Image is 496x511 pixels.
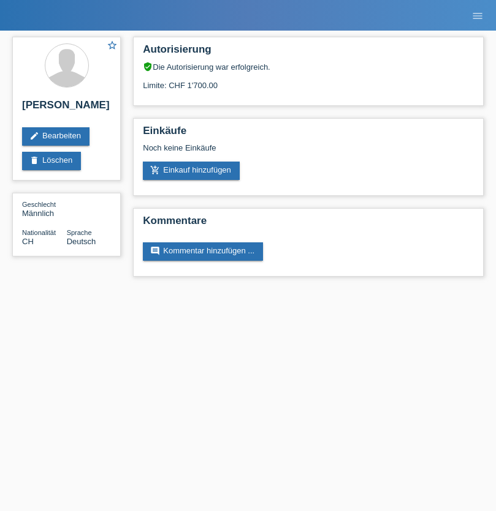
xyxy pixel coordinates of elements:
[143,62,153,72] i: verified_user
[22,237,34,246] span: Schweiz
[150,246,160,256] i: comment
[143,62,474,72] div: Die Autorisierung war erfolgreich.
[143,162,240,180] a: add_shopping_cartEinkauf hinzufügen
[29,155,39,165] i: delete
[465,12,490,19] a: menu
[22,200,67,218] div: Männlich
[107,40,118,53] a: star_border
[143,143,474,162] div: Noch keine Einkäufe
[29,131,39,141] i: edit
[107,40,118,51] i: star_border
[143,125,474,143] h2: Einkäufe
[22,99,111,117] h2: [PERSON_NAME]
[22,127,90,146] a: editBearbeiten
[471,10,484,22] i: menu
[143,242,263,261] a: commentKommentar hinzufügen ...
[143,215,474,233] h2: Kommentare
[67,229,92,236] span: Sprache
[22,152,81,170] a: deleteLöschen
[67,237,96,246] span: Deutsch
[143,43,474,62] h2: Autorisierung
[22,201,56,208] span: Geschlecht
[143,72,474,90] div: Limite: CHF 1'700.00
[22,229,56,236] span: Nationalität
[150,165,160,175] i: add_shopping_cart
